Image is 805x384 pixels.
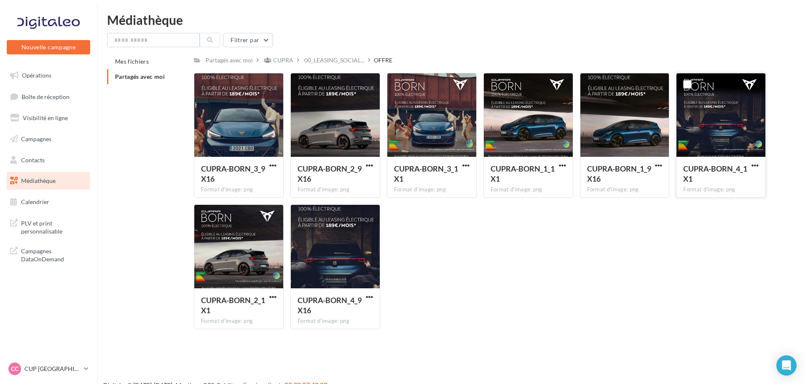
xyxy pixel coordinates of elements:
a: Médiathèque [5,172,92,190]
div: Format d'image: png [201,317,276,325]
div: Format d'image: png [394,186,470,193]
span: Campagnes DataOnDemand [21,245,87,263]
a: Calendrier [5,193,92,211]
span: Partagés avec moi [115,73,165,80]
a: PLV et print personnalisable [5,214,92,239]
span: CUPRA-BORN_1_9X16 [587,164,651,183]
a: CC CUP [GEOGRAPHIC_DATA] [7,361,90,377]
a: Opérations [5,67,92,84]
a: Campagnes [5,130,92,148]
div: OFFRE [374,56,392,64]
span: CUPRA-BORN_4_1X1 [683,164,747,183]
a: Boîte de réception [5,88,92,106]
span: Opérations [22,72,51,79]
div: Médiathèque [107,13,795,26]
div: Format d'image: png [587,186,663,193]
span: 00_LEASING_SOCIAL... [304,56,365,64]
a: Visibilité en ligne [5,109,92,127]
div: Partagés avec moi [206,56,253,64]
div: Open Intercom Messenger [776,355,797,376]
span: Boîte de réception [21,93,70,100]
div: Format d'image: png [298,186,373,193]
span: Médiathèque [21,177,56,184]
a: Campagnes DataOnDemand [5,242,92,267]
p: CUP [GEOGRAPHIC_DATA] [24,365,80,373]
div: Format d'image: png [298,317,373,325]
span: CUPRA-BORN_3_1X1 [394,164,458,183]
span: CC [11,365,19,373]
span: Visibilité en ligne [23,114,68,121]
span: Calendrier [21,198,49,205]
span: CUPRA-BORN_1_1X1 [491,164,555,183]
button: Filtrer par [223,33,273,47]
a: Contacts [5,151,92,169]
span: Campagnes [21,135,51,142]
span: CUPRA-BORN_2_1X1 [201,295,265,315]
div: CUPRA [273,56,293,64]
button: Nouvelle campagne [7,40,90,54]
span: Contacts [21,156,45,163]
span: CUPRA-BORN_3_9X16 [201,164,265,183]
span: PLV et print personnalisable [21,218,87,236]
span: CUPRA-BORN_2_9X16 [298,164,362,183]
span: CUPRA-BORN_4_9X16 [298,295,362,315]
span: Mes fichiers [115,58,149,65]
div: Format d'image: png [683,186,759,193]
div: Format d'image: png [201,186,276,193]
div: Format d'image: png [491,186,566,193]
